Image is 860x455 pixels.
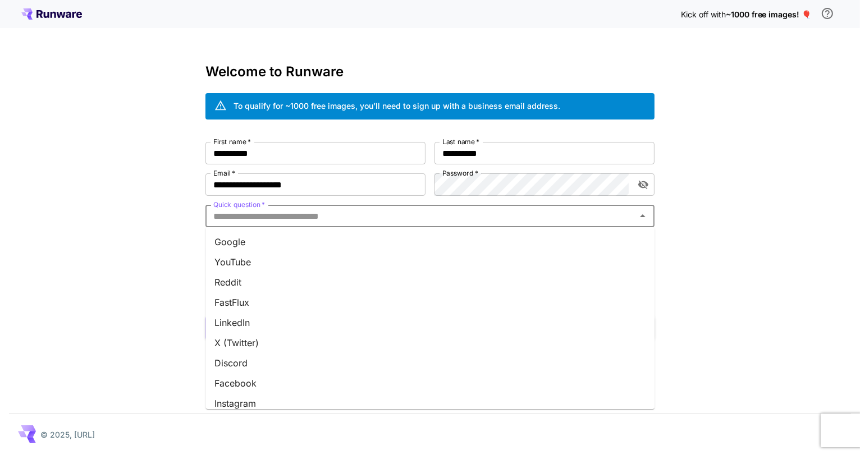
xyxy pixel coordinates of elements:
[213,137,251,146] label: First name
[40,429,95,440] p: © 2025, [URL]
[205,333,655,353] li: X (Twitter)
[681,10,726,19] span: Kick off with
[726,10,812,19] span: ~1000 free images! 🎈
[442,168,478,178] label: Password
[205,252,655,272] li: YouTube
[633,174,653,195] button: toggle password visibility
[442,137,479,146] label: Last name
[635,208,651,224] button: Close
[205,64,655,80] h3: Welcome to Runware
[213,200,265,209] label: Quick question
[205,232,655,252] li: Google
[205,292,655,312] li: FastFlux
[234,100,560,112] div: To qualify for ~1000 free images, you’ll need to sign up with a business email address.
[205,312,655,333] li: LinkedIn
[205,353,655,373] li: Discord
[213,168,235,178] label: Email
[205,393,655,413] li: Instagram
[205,272,655,292] li: Reddit
[816,2,839,25] button: In order to qualify for free credit, you need to sign up with a business email address and click ...
[205,373,655,393] li: Facebook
